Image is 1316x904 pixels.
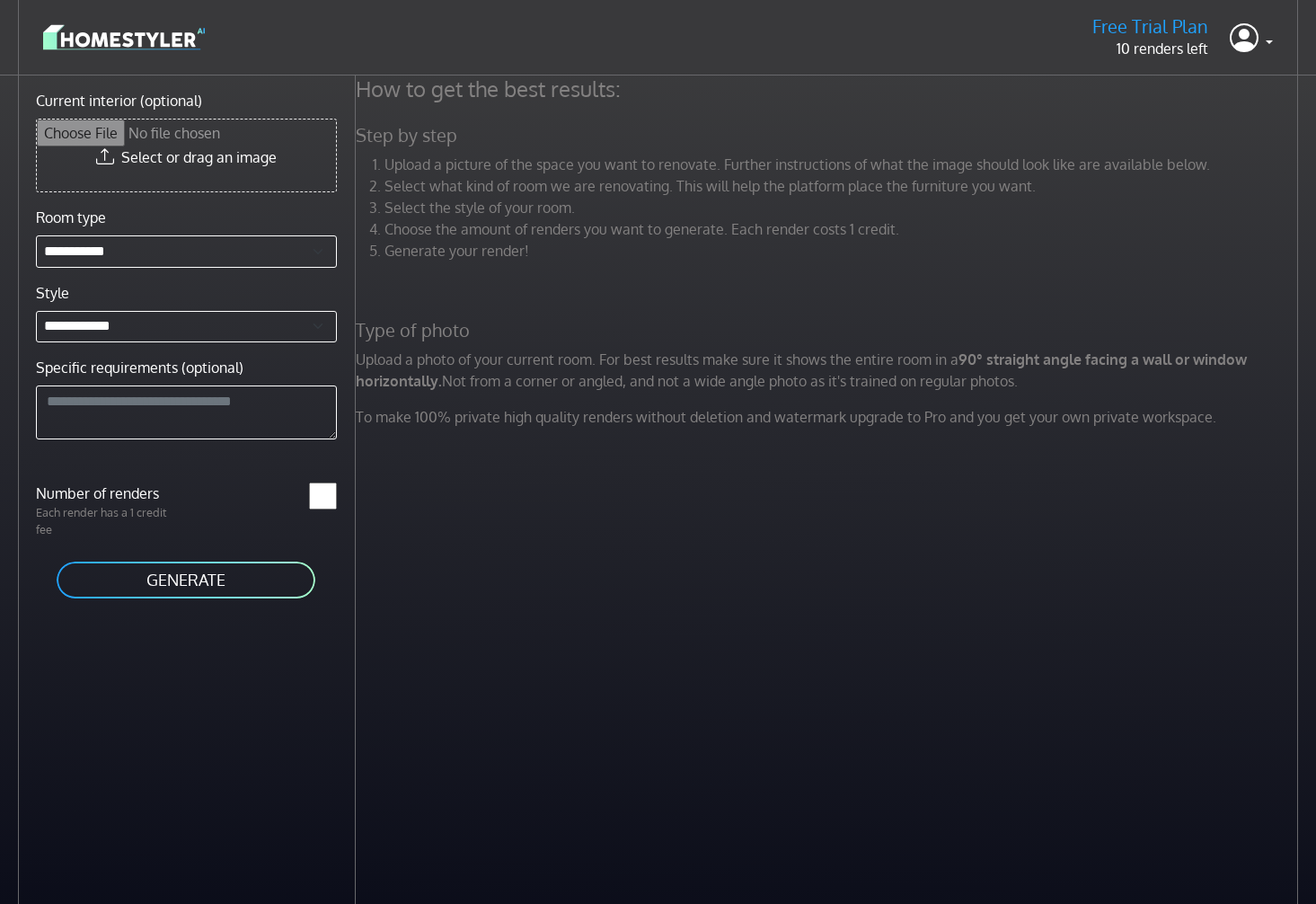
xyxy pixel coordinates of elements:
label: Style [36,282,69,304]
p: To make 100% private high quality renders without deletion and watermark upgrade to Pro and you g... [345,406,1313,428]
label: Current interior (optional) [36,90,202,111]
button: GENERATE [55,560,317,600]
li: Generate your render! [384,240,1303,261]
li: Select the style of your room. [384,197,1303,218]
label: Number of renders [25,483,186,504]
li: Select what kind of room we are renovating. This will help the platform place the furniture you w... [384,175,1303,197]
strong: 90° straight angle facing a wall or window horizontally. [356,350,1247,390]
h4: How to get the best results: [345,75,1313,102]
img: logo-3de290ba35641baa71223ecac5eacb59cb85b4c7fdf211dc9aaecaaee71ea2f8.svg [43,22,205,53]
label: Specific requirements (optional) [36,357,243,378]
li: Upload a picture of the space you want to renovate. Further instructions of what the image should... [384,154,1303,175]
label: Room type [36,207,106,228]
h5: Step by step [345,124,1313,146]
h5: Type of photo [345,319,1313,341]
p: Each render has a 1 credit fee [25,504,186,538]
p: Upload a photo of your current room. For best results make sure it shows the entire room in a Not... [345,349,1313,392]
p: 10 renders left [1092,38,1208,59]
h5: Free Trial Plan [1092,15,1208,38]
li: Choose the amount of renders you want to generate. Each render costs 1 credit. [384,218,1303,240]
